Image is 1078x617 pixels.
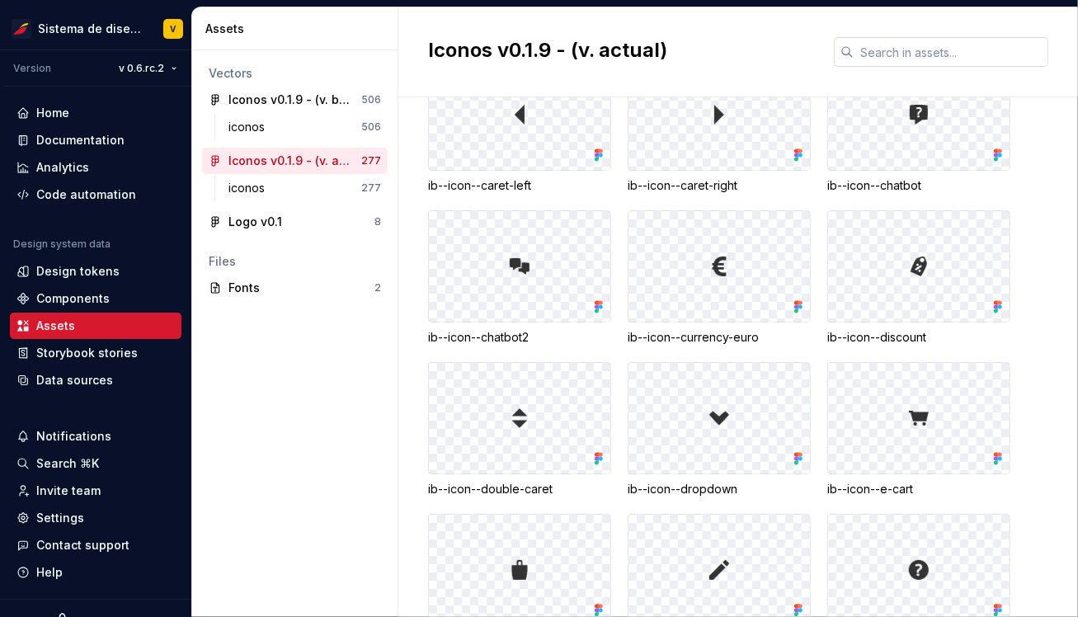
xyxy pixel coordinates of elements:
a: Iconos v0.1.9 - (v. actual)277 [202,148,388,174]
div: ib--icon--chatbot2 [428,329,611,346]
div: Documentation [36,132,125,148]
a: Settings [10,505,181,531]
div: Home [36,105,69,121]
div: ib--icon--caret-left [428,177,611,194]
div: 8 [374,215,381,228]
a: iconos506 [222,114,388,140]
div: 277 [361,181,381,195]
button: Search ⌘K [10,450,181,477]
span: v 0.6.rc.2 [119,62,164,75]
div: Notifications [36,428,111,445]
button: v 0.6.rc.2 [111,57,185,80]
button: Contact support [10,532,181,558]
div: V [171,22,177,35]
div: ib--icon--discount [827,329,1010,346]
div: ib--icon--dropdown [628,481,811,497]
a: Iconos v0.1.9 - (v. beta)506 [202,87,388,113]
a: Assets [10,313,181,339]
a: Design tokens [10,258,181,285]
button: Sistema de diseño IberiaV [3,11,188,46]
a: Data sources [10,367,181,393]
a: Components [10,285,181,312]
div: Analytics [36,159,89,176]
div: Assets [205,21,391,37]
div: Vectors [209,65,381,82]
a: Fonts2 [202,275,388,301]
a: Home [10,100,181,126]
div: Assets [36,318,75,334]
div: Contact support [36,537,129,553]
div: Settings [36,510,84,526]
a: iconos277 [222,175,388,201]
div: 277 [361,154,381,167]
div: ib--icon--e-cart [827,481,1010,497]
div: Help [36,564,63,581]
div: Logo v0.1 [228,214,282,230]
div: 2 [374,281,381,294]
div: ib--icon--caret-right [628,177,811,194]
div: Version [13,62,51,75]
div: Storybook stories [36,345,138,361]
a: Code automation [10,181,181,208]
div: Design tokens [36,263,120,280]
h2: Iconos v0.1.9 - (v. actual) [428,37,814,64]
div: Sistema de diseño Iberia [38,21,144,37]
div: Iconos v0.1.9 - (v. beta) [228,92,351,108]
a: Invite team [10,478,181,504]
div: Invite team [36,483,101,499]
button: Notifications [10,423,181,450]
div: Search ⌘K [36,455,99,472]
button: Help [10,559,181,586]
a: Documentation [10,127,181,153]
input: Search in assets... [854,37,1048,67]
div: Data sources [36,372,113,389]
a: Storybook stories [10,340,181,366]
div: Design system data [13,238,111,251]
div: Code automation [36,186,136,203]
div: Components [36,290,110,307]
div: ib--icon--currency-euro [628,329,811,346]
div: ib--icon--double-caret [428,481,611,497]
div: iconos [228,119,271,135]
a: Logo v0.18 [202,209,388,235]
a: Analytics [10,154,181,181]
div: Fonts [228,280,374,296]
div: iconos [228,180,271,196]
div: Iconos v0.1.9 - (v. actual) [228,153,351,169]
img: 55604660-494d-44a9-beb2-692398e9940a.png [12,19,31,39]
div: Files [209,253,381,270]
div: ib--icon--chatbot [827,177,1010,194]
div: 506 [361,93,381,106]
div: 506 [361,120,381,134]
